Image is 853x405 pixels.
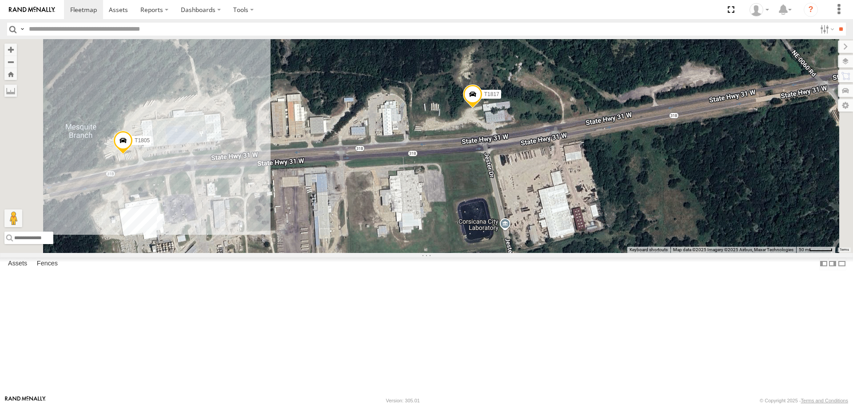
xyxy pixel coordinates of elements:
label: Dock Summary Table to the Right [828,257,837,270]
button: Keyboard shortcuts [630,247,668,253]
a: Terms [840,248,849,251]
button: Zoom Home [4,68,17,80]
span: Map data ©2025 Imagery ©2025 Airbus, Maxar Technologies [673,247,793,252]
label: Search Query [19,23,26,36]
div: Dwight Wallace [746,3,772,16]
div: © Copyright 2025 - [760,398,848,403]
label: Fences [32,258,62,270]
a: Visit our Website [5,396,46,405]
img: rand-logo.svg [9,7,55,13]
label: Measure [4,84,17,97]
button: Map Scale: 50 m per 49 pixels [796,247,835,253]
label: Dock Summary Table to the Left [819,257,828,270]
button: Drag Pegman onto the map to open Street View [4,209,22,227]
label: Assets [4,258,32,270]
a: Terms and Conditions [801,398,848,403]
button: Zoom in [4,44,17,56]
i: ? [804,3,818,17]
label: Search Filter Options [817,23,836,36]
div: Version: 305.01 [386,398,420,403]
label: Map Settings [838,99,853,112]
button: Zoom out [4,56,17,68]
label: Hide Summary Table [837,257,846,270]
span: 50 m [799,247,809,252]
span: T1817 [484,92,499,98]
span: T1805 [135,137,150,144]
